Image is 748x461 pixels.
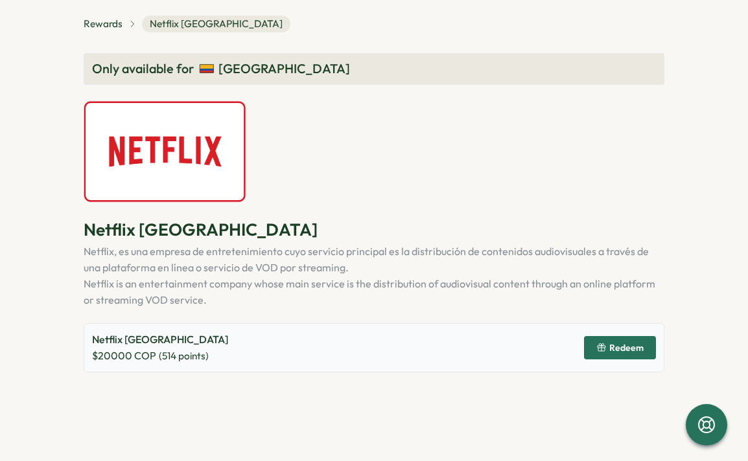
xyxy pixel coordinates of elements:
span: ( 514 points) [159,349,209,363]
span: Redeem [609,343,644,352]
span: [GEOGRAPHIC_DATA] [218,59,350,79]
p: Netflix [GEOGRAPHIC_DATA] [92,332,228,348]
span: Netflix, es una empresa de entretenimiento cuyo servicio principal es la distribución de contenid... [84,245,649,274]
p: Netflix [GEOGRAPHIC_DATA] [84,218,664,241]
span: Netflix is ​​an entertainment company whose main service is the distribution of audiovisual conte... [84,277,655,306]
img: Colombia [199,61,215,76]
a: Rewards [84,17,123,31]
span: $ 20000 COP [92,348,156,364]
img: Netflix Colombia [84,100,246,203]
span: Netflix [GEOGRAPHIC_DATA] [142,16,290,32]
span: Only available for [92,59,194,79]
button: Redeem [584,336,656,359]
